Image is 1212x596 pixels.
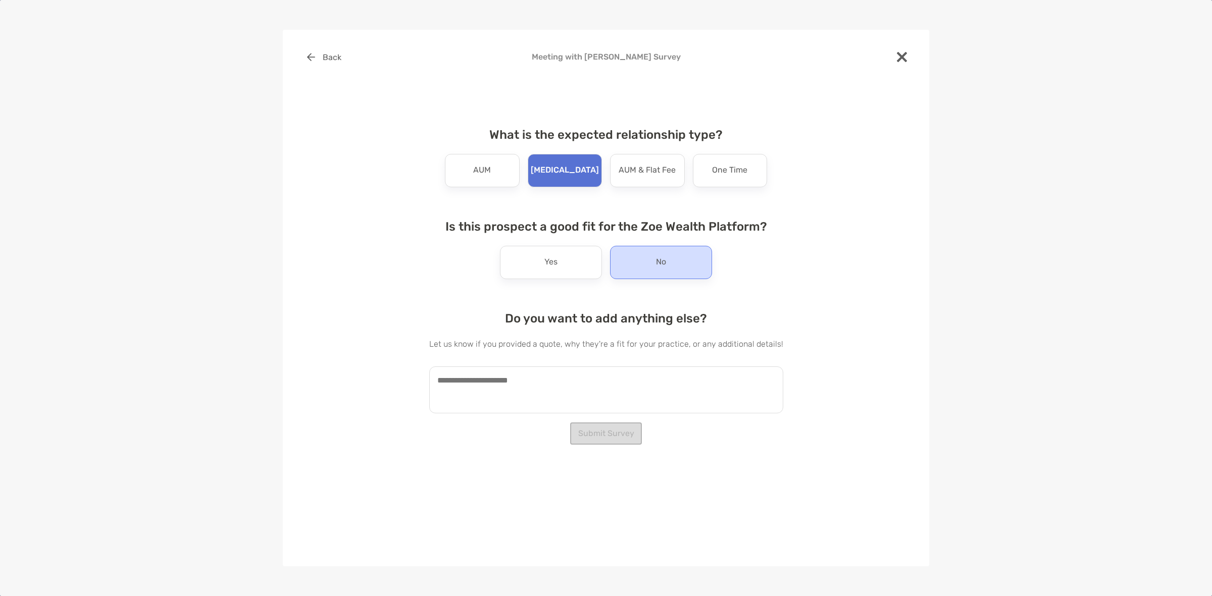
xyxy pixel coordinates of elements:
[619,162,676,179] p: AUM & Flat Fee
[429,311,783,326] h4: Do you want to add anything else?
[429,128,783,142] h4: What is the expected relationship type?
[299,46,349,68] button: Back
[429,220,783,234] h4: Is this prospect a good fit for the Zoe Wealth Platform?
[307,53,315,61] img: button icon
[473,162,491,179] p: AUM
[531,162,599,179] p: [MEDICAL_DATA]
[299,52,913,62] h4: Meeting with [PERSON_NAME] Survey
[544,254,558,270] p: Yes
[897,52,907,62] img: close modal
[656,254,666,270] p: No
[712,162,747,179] p: One Time
[429,338,783,350] p: Let us know if you provided a quote, why they're a fit for your practice, or any additional details!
